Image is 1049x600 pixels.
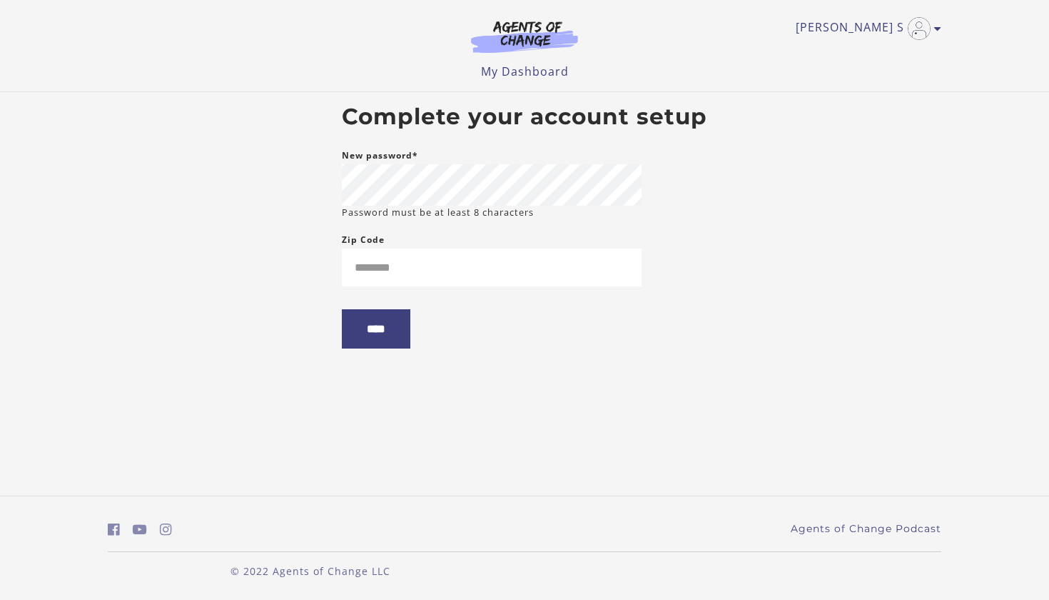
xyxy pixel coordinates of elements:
[796,17,934,40] a: Toggle menu
[160,519,172,540] a: https://www.instagram.com/agentsofchangeprep/ (Open in a new window)
[342,104,707,131] h2: Complete your account setup
[133,523,147,536] i: https://www.youtube.com/c/AgentsofChangeTestPrepbyMeaganMitchell (Open in a new window)
[108,564,513,579] p: © 2022 Agents of Change LLC
[108,523,120,536] i: https://www.facebook.com/groups/aswbtestprep (Open in a new window)
[791,521,941,536] a: Agents of Change Podcast
[456,20,593,53] img: Agents of Change Logo
[342,147,418,164] label: New password*
[342,206,534,219] small: Password must be at least 8 characters
[481,64,569,79] a: My Dashboard
[342,231,385,249] label: Zip Code
[160,523,172,536] i: https://www.instagram.com/agentsofchangeprep/ (Open in a new window)
[108,519,120,540] a: https://www.facebook.com/groups/aswbtestprep (Open in a new window)
[133,519,147,540] a: https://www.youtube.com/c/AgentsofChangeTestPrepbyMeaganMitchell (Open in a new window)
